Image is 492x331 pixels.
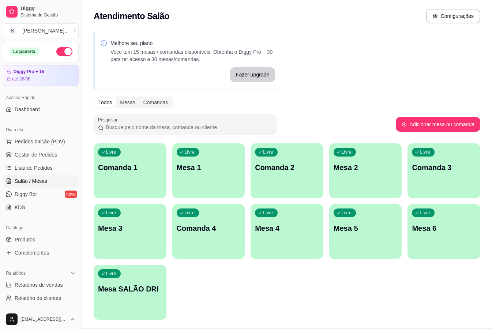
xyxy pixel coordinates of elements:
[420,149,430,155] p: Livre
[172,143,245,198] button: LivreMesa 1
[15,249,49,256] span: Complementos
[334,162,398,173] p: Mesa 2
[94,97,116,108] div: Todos
[104,124,272,131] input: Pesquisar
[251,143,323,198] button: LivreComanda 2
[263,210,273,216] p: Livre
[9,27,16,34] span: K
[3,188,79,200] a: Diggy Botnovo
[329,204,402,259] button: LivreMesa 5
[94,265,166,320] button: LivreMesa SALÃO DRI
[3,202,79,213] a: KDS
[15,164,53,172] span: Lista de Pedidos
[3,234,79,245] a: Produtos
[15,281,63,289] span: Relatórios de vendas
[3,292,79,304] a: Relatório de clientes
[329,143,402,198] button: LivreMesa 2
[3,136,79,147] button: Pedidos balcão (PDV)
[263,149,273,155] p: Livre
[15,294,61,302] span: Relatório de clientes
[426,9,480,23] button: Configurações
[408,204,480,259] button: LivreMesa 6
[230,67,275,82] button: Fazer upgrade
[56,47,72,56] button: Alterar Status
[172,204,245,259] button: LivreComanda 4
[106,149,116,155] p: Livre
[3,222,79,234] div: Catálogo
[177,162,241,173] p: Mesa 1
[342,149,352,155] p: Livre
[6,270,26,276] span: Relatórios
[22,27,69,34] div: [PERSON_NAME] ...
[15,204,25,211] span: KDS
[255,162,319,173] p: Comanda 2
[3,247,79,259] a: Complementos
[110,48,275,63] p: Você tem 15 mesas / comandas disponíveis. Obtenha o Diggy Pro + 30 para ter acesso a 30 mesas/com...
[342,210,352,216] p: Livre
[3,65,79,86] a: Diggy Pro + 15até 26/08
[3,279,79,291] a: Relatórios de vendas
[20,12,76,18] span: Sistema de Gestão
[98,284,162,294] p: Mesa SALÃO DRI
[3,162,79,174] a: Lista de Pedidos
[177,223,241,233] p: Comanda 4
[185,149,195,155] p: Livre
[3,311,79,328] button: [EMAIL_ADDRESS][DOMAIN_NAME]
[15,151,57,158] span: Gestor de Pedidos
[251,204,323,259] button: LivreMesa 4
[334,223,398,233] p: Mesa 5
[3,305,79,317] a: Relatório de mesas
[412,162,476,173] p: Comanda 3
[3,3,79,20] a: DiggySistema de Gestão
[9,48,40,56] div: Loja aberta
[20,5,76,12] span: Diggy
[98,117,120,123] label: Pesquisar
[3,104,79,115] a: Dashboard
[3,23,79,38] button: Select a team
[3,149,79,161] a: Gestor de Pedidos
[15,106,40,113] span: Dashboard
[94,10,169,22] h2: Atendimento Salão
[3,92,79,104] div: Acesso Rápido
[15,138,65,145] span: Pedidos balcão (PDV)
[94,204,166,259] button: LivreMesa 3
[106,271,116,277] p: Livre
[98,223,162,233] p: Mesa 3
[3,175,79,187] a: Salão / Mesas
[15,236,35,243] span: Produtos
[14,69,44,75] article: Diggy Pro + 15
[98,162,162,173] p: Comanda 1
[396,117,480,132] button: Adicionar mesa ou comanda
[15,191,37,198] span: Diggy Bot
[185,210,195,216] p: Livre
[139,97,172,108] div: Comandas
[94,143,166,198] button: LivreComanda 1
[110,40,275,47] p: Melhore seu plano
[420,210,430,216] p: Livre
[12,76,30,82] article: até 26/08
[412,223,476,233] p: Mesa 6
[106,210,116,216] p: Livre
[3,124,79,136] div: Dia a dia
[408,143,480,198] button: LivreComanda 3
[15,177,47,185] span: Salão / Mesas
[20,316,67,322] span: [EMAIL_ADDRESS][DOMAIN_NAME]
[116,97,139,108] div: Mesas
[255,223,319,233] p: Mesa 4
